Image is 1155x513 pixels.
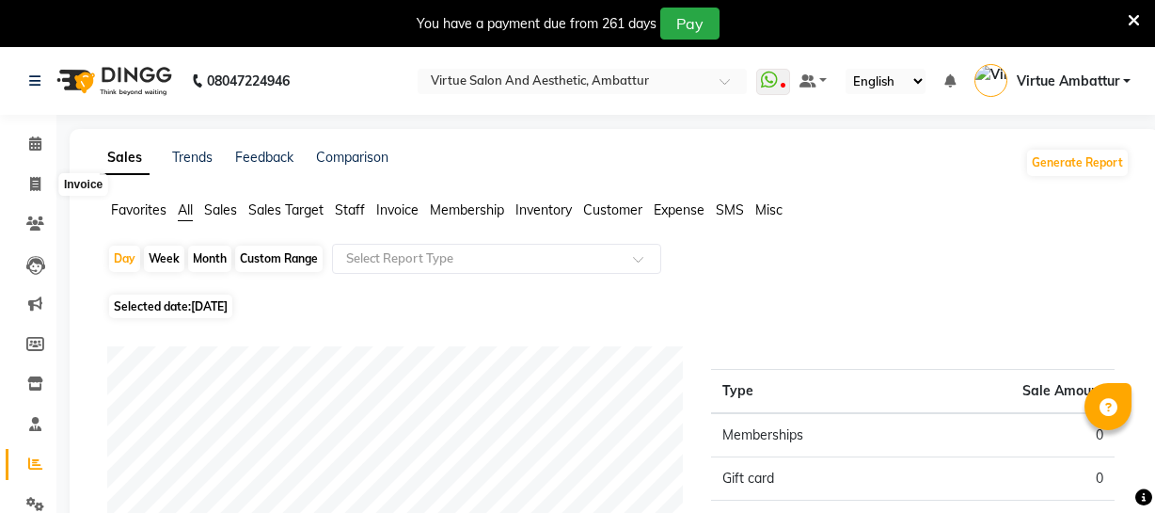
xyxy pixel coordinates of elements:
span: Inventory [515,201,572,218]
td: Memberships [711,413,912,457]
span: All [178,201,193,218]
b: 08047224946 [207,55,290,107]
a: Feedback [235,149,293,166]
img: Virtue Ambattur [974,64,1007,97]
span: Sales [204,201,237,218]
span: Misc [755,201,783,218]
div: Custom Range [235,246,323,272]
td: Gift card [711,457,912,501]
span: Favorites [111,201,166,218]
span: Sales Target [248,201,324,218]
span: Membership [430,201,504,218]
span: Customer [583,201,642,218]
img: logo [48,55,177,107]
th: Sale Amount [913,370,1115,414]
span: SMS [716,201,744,218]
iframe: chat widget [1076,438,1136,494]
a: Comparison [316,149,388,166]
div: Week [144,246,184,272]
span: Expense [654,201,704,218]
span: Invoice [376,201,419,218]
td: 0 [913,413,1115,457]
span: [DATE] [191,299,228,313]
a: Trends [172,149,213,166]
span: Staff [335,201,365,218]
div: Day [109,246,140,272]
button: Generate Report [1027,150,1128,176]
span: Virtue Ambattur [1017,72,1119,91]
button: Pay [660,8,720,40]
div: Invoice [59,173,107,196]
div: You have a payment due from 261 days [417,14,657,34]
a: Sales [100,141,150,175]
span: Selected date: [109,295,232,318]
div: Month [188,246,231,272]
td: 0 [913,457,1115,501]
th: Type [711,370,912,414]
